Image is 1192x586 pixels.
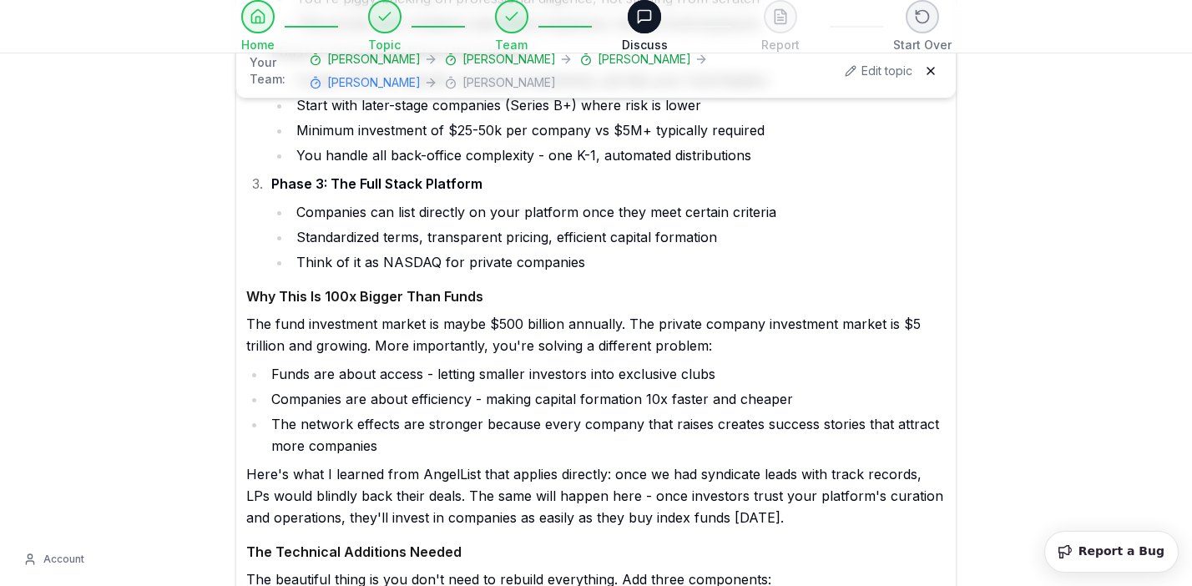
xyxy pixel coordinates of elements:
[579,51,691,68] button: [PERSON_NAME]
[291,251,946,273] li: Think of it as NASDAQ for private companies
[761,37,800,53] span: Report
[291,201,946,223] li: Companies can list directly on your platform once they meet certain criteria
[266,413,946,457] li: The network effects are stronger because every company that raises creates success stories that a...
[246,463,946,528] p: Here's what I learned from AngelList that applies directly: once we had syndicate leads with trac...
[13,546,94,573] button: Account
[43,553,84,566] span: Account
[309,74,421,91] button: [PERSON_NAME]
[291,94,946,116] li: Start with later-stage companies (Series B+) where risk is lower
[919,59,942,83] button: Hide team panel
[291,226,946,248] li: Standardized terms, transparent pricing, efficient capital formation
[845,63,912,79] button: Edit topic
[250,54,302,88] span: Your Team:
[246,542,946,562] h4: The Technical Additions Needed
[266,363,946,385] li: Funds are about access - letting smaller investors into exclusive clubs
[246,313,946,356] p: The fund investment market is maybe $500 billion annually. The private company investment market ...
[327,74,421,91] span: [PERSON_NAME]
[462,51,556,68] span: [PERSON_NAME]
[327,51,421,68] span: [PERSON_NAME]
[241,37,275,53] span: Home
[495,37,528,53] span: Team
[266,388,946,410] li: Companies are about efficiency - making capital formation 10x faster and cheaper
[622,37,668,53] span: Discuss
[444,51,556,68] button: [PERSON_NAME]
[462,74,556,91] span: [PERSON_NAME]
[291,144,946,166] li: You handle all back-office complexity - one K-1, automated distributions
[291,119,946,141] li: Minimum investment of $25-50k per company vs $5M+ typically required
[893,37,952,53] span: Start Over
[368,37,401,53] span: Topic
[271,175,482,192] strong: Phase 3: The Full Stack Platform
[246,286,946,306] h4: Why This Is 100x Bigger Than Funds
[861,63,912,79] span: Edit topic
[309,51,421,68] button: [PERSON_NAME]
[444,74,556,91] button: [PERSON_NAME]
[598,51,691,68] span: [PERSON_NAME]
